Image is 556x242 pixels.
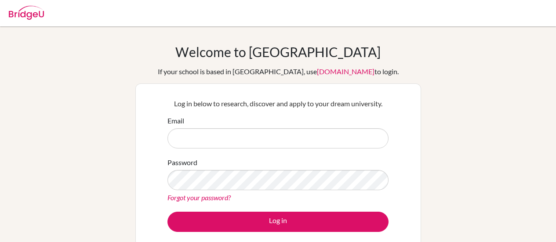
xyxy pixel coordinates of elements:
[317,67,374,76] a: [DOMAIN_NAME]
[167,212,389,232] button: Log in
[158,66,399,77] div: If your school is based in [GEOGRAPHIC_DATA], use to login.
[167,116,184,126] label: Email
[167,193,231,202] a: Forgot your password?
[175,44,381,60] h1: Welcome to [GEOGRAPHIC_DATA]
[9,6,44,20] img: Bridge-U
[167,98,389,109] p: Log in below to research, discover and apply to your dream university.
[167,157,197,168] label: Password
